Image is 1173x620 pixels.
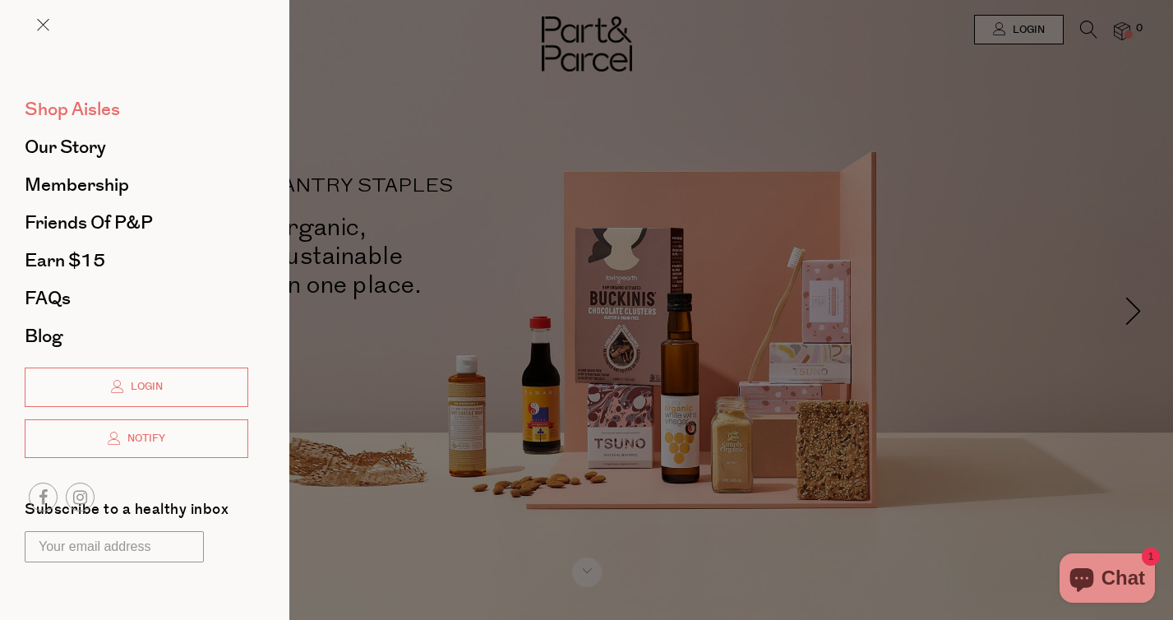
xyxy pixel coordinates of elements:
[25,323,62,349] span: Blog
[25,289,248,308] a: FAQs
[1055,553,1160,607] inbox-online-store-chat: Shopify online store chat
[25,252,248,270] a: Earn $15
[25,248,105,274] span: Earn $15
[127,380,163,394] span: Login
[25,172,129,198] span: Membership
[25,176,248,194] a: Membership
[25,100,248,118] a: Shop Aisles
[25,210,153,236] span: Friends of P&P
[25,368,248,407] a: Login
[25,134,106,160] span: Our Story
[25,214,248,232] a: Friends of P&P
[25,419,248,459] a: Notify
[25,285,71,312] span: FAQs
[25,531,204,562] input: Your email address
[25,138,248,156] a: Our Story
[123,432,165,446] span: Notify
[25,327,248,345] a: Blog
[25,96,120,123] span: Shop Aisles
